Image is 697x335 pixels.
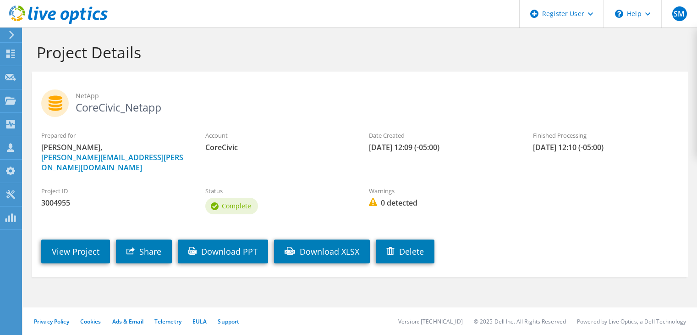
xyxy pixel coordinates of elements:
[398,318,463,325] li: Version: [TECHNICAL_ID]
[41,240,110,263] a: View Project
[577,318,686,325] li: Powered by Live Optics, a Dell Technology
[274,240,370,263] a: Download XLSX
[41,131,187,140] label: Prepared for
[474,318,566,325] li: © 2025 Dell Inc. All Rights Reserved
[369,198,515,208] span: 0 detected
[615,10,623,18] svg: \n
[41,152,183,173] a: [PERSON_NAME][EMAIL_ADDRESS][PERSON_NAME][DOMAIN_NAME]
[178,240,268,263] a: Download PPT
[672,6,687,21] span: SM
[205,186,351,195] label: Status
[76,91,679,101] span: NetApp
[369,131,515,140] label: Date Created
[205,142,351,152] span: CoreCivic
[41,89,679,112] h2: CoreCivic_Netapp
[37,43,679,62] h1: Project Details
[533,142,679,152] span: [DATE] 12:10 (-05:00)
[34,318,69,325] a: Privacy Policy
[41,142,187,173] span: [PERSON_NAME],
[41,198,187,208] span: 3004955
[80,318,101,325] a: Cookies
[154,318,181,325] a: Telemetry
[192,318,207,325] a: EULA
[376,240,434,263] a: Delete
[533,131,679,140] label: Finished Processing
[205,131,351,140] label: Account
[218,318,239,325] a: Support
[222,201,251,210] span: Complete
[369,142,515,152] span: [DATE] 12:09 (-05:00)
[41,186,187,195] label: Project ID
[116,240,172,263] a: Share
[369,186,515,195] label: Warnings
[112,318,143,325] a: Ads & Email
